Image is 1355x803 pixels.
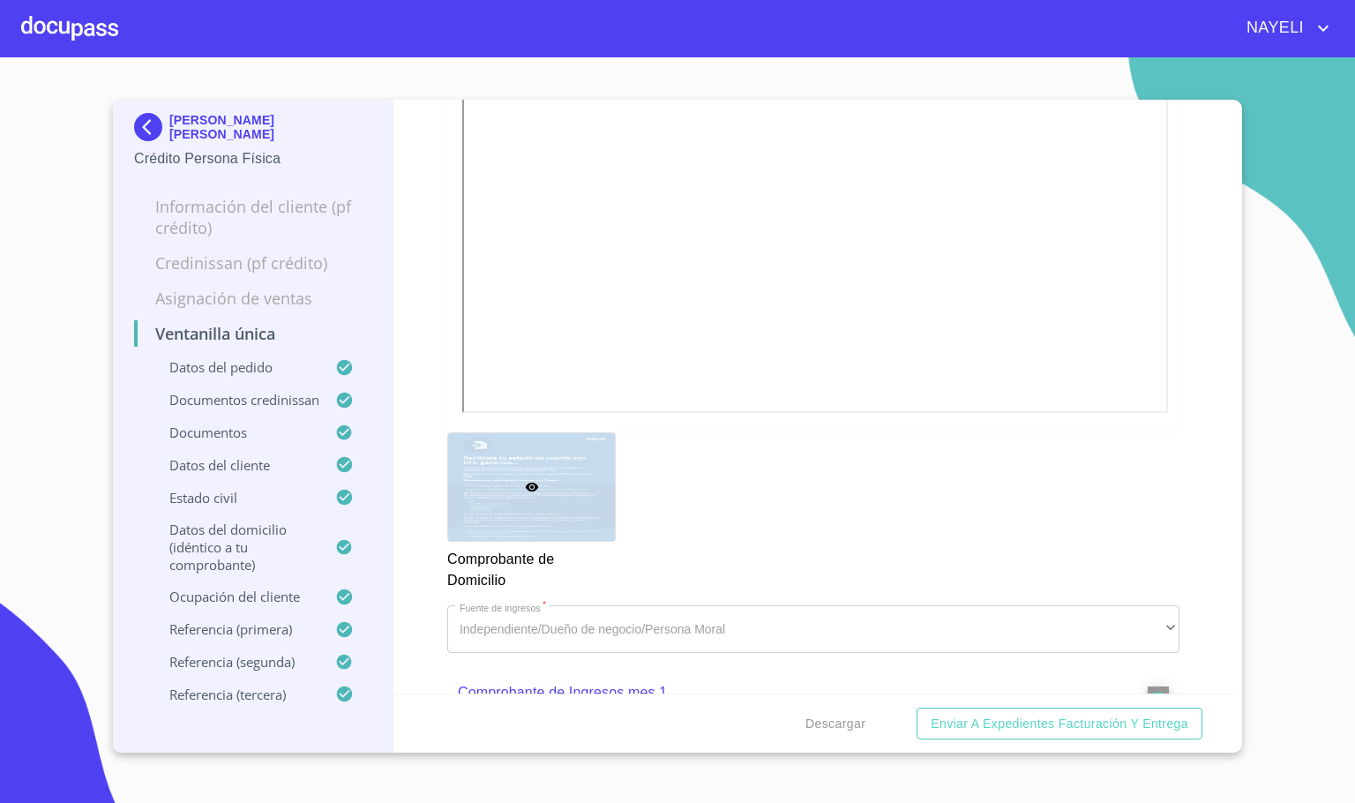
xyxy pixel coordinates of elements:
[1233,14,1334,42] button: account of current user
[134,148,371,169] p: Crédito Persona Física
[134,620,335,638] p: Referencia (primera)
[1233,14,1313,42] span: NAYELI
[134,653,335,671] p: Referencia (segunda)
[134,521,335,574] p: Datos del domicilio (idéntico a tu comprobante)
[134,252,371,274] p: Credinissan (PF crédito)
[805,713,865,735] span: Descargar
[458,682,1097,703] p: Comprobante de Ingresos mes 1
[134,323,371,344] p: Ventanilla única
[447,605,1179,653] div: Independiente/Dueño de negocio/Persona Moral
[134,113,371,148] div: [PERSON_NAME] [PERSON_NAME]
[134,424,335,441] p: Documentos
[798,708,872,740] button: Descargar
[447,542,614,591] p: Comprobante de Domicilio
[134,456,335,474] p: Datos del cliente
[134,113,169,141] img: Docupass spot blue
[917,708,1202,740] button: Enviar a Expedientes Facturación y Entrega
[134,391,335,409] p: Documentos CrediNissan
[134,196,371,238] p: Información del cliente (PF crédito)
[134,358,335,376] p: Datos del pedido
[134,686,335,703] p: Referencia (tercera)
[134,288,371,309] p: Asignación de Ventas
[134,489,335,507] p: Estado Civil
[931,713,1188,735] span: Enviar a Expedientes Facturación y Entrega
[169,113,371,141] p: [PERSON_NAME] [PERSON_NAME]
[1148,687,1169,708] button: reject
[134,588,335,605] p: Ocupación del Cliente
